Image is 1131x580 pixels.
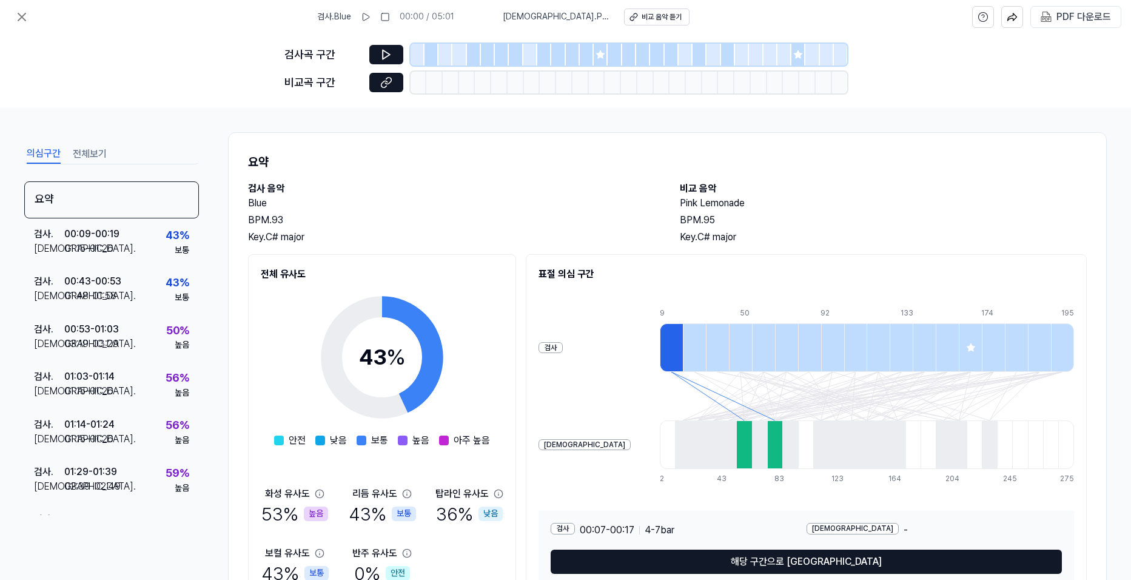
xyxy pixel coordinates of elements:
[349,501,416,527] div: 43 %
[175,482,189,494] div: 높음
[330,433,347,448] span: 낮음
[34,432,64,447] div: [DEMOGRAPHIC_DATA] .
[660,474,675,484] div: 2
[284,46,362,64] div: 검사곡 구간
[317,11,351,23] span: 검사 . Blue
[680,230,1087,244] div: Key. C# major
[248,230,656,244] div: Key. C# major
[261,267,503,282] h2: 전체 유사도
[175,244,189,257] div: 보통
[680,181,1087,196] h2: 비교 음악
[265,487,310,501] div: 화성 유사도
[551,523,575,534] div: 검사
[64,512,116,527] div: 01:39 - 01:50
[64,369,115,384] div: 01:03 - 01:14
[660,308,683,319] div: 9
[478,507,503,521] div: 낮음
[64,289,116,303] div: 01:48 - 01:58
[642,12,682,22] div: 비교 음악 듣기
[64,384,113,399] div: 01:15 - 01:26
[412,433,429,448] span: 높음
[978,11,988,23] svg: help
[64,227,119,241] div: 00:09 - 00:19
[435,487,489,501] div: 탑라인 유사도
[436,501,503,527] div: 36 %
[1003,474,1018,484] div: 245
[945,474,961,484] div: 204
[248,181,656,196] h2: 검사 음악
[392,507,416,521] div: 보통
[34,289,64,303] div: [DEMOGRAPHIC_DATA] .
[175,434,189,447] div: 높음
[1061,308,1074,319] div: 195
[34,322,64,337] div: 검사 .
[24,181,199,218] div: 요약
[64,337,119,351] div: 03:19 - 03:29
[34,479,64,494] div: [DEMOGRAPHIC_DATA] .
[34,274,64,289] div: 검사 .
[680,213,1087,228] div: BPM. 95
[386,344,406,370] span: %
[1041,12,1052,22] img: PDF Download
[64,465,117,479] div: 01:29 - 01:39
[175,339,189,351] div: 높음
[248,196,656,211] h2: Blue
[34,417,64,432] div: 검사 .
[400,11,454,23] div: 00:00 / 05:01
[580,523,634,538] span: 00:07 - 00:17
[831,474,847,484] div: 123
[34,384,64,399] div: [DEMOGRAPHIC_DATA] .
[821,308,844,319] div: 92
[774,474,790,484] div: 83
[359,341,406,374] div: 43
[166,417,189,434] div: 56 %
[64,274,121,289] div: 00:43 - 00:53
[304,507,328,521] div: 높음
[265,546,310,561] div: 보컬 유사도
[166,369,189,387] div: 56 %
[64,432,113,447] div: 01:15 - 01:26
[289,433,306,448] span: 안전
[624,8,690,25] button: 비교 음악 듣기
[166,512,189,530] div: 42 %
[73,144,107,164] button: 전체보기
[503,11,609,23] span: [DEMOGRAPHIC_DATA] . Pink Lemonade
[284,74,362,92] div: 비교곡 구간
[807,523,899,534] div: [DEMOGRAPHIC_DATA]
[64,417,115,432] div: 01:14 - 01:24
[1007,12,1018,22] img: share
[539,439,631,451] div: [DEMOGRAPHIC_DATA]
[261,501,328,527] div: 53 %
[248,152,1087,172] h1: 요약
[717,474,732,484] div: 43
[1038,7,1113,27] button: PDF 다운로드
[248,213,656,228] div: BPM. 93
[1060,474,1074,484] div: 275
[166,227,189,244] div: 43 %
[64,479,121,494] div: 02:39 - 02:49
[972,6,994,28] button: help
[166,274,189,292] div: 43 %
[740,308,763,319] div: 50
[454,433,490,448] span: 아주 높음
[64,241,113,256] div: 01:15 - 01:26
[352,546,397,561] div: 반주 유사도
[1056,9,1111,25] div: PDF 다운로드
[34,337,64,351] div: [DEMOGRAPHIC_DATA] .
[166,465,189,482] div: 59 %
[352,487,397,501] div: 리듬 유사도
[551,550,1062,574] button: 해당 구간으로 [GEOGRAPHIC_DATA]
[34,465,64,479] div: 검사 .
[27,144,61,164] button: 의심구간
[34,227,64,241] div: 검사 .
[888,474,904,484] div: 164
[680,196,1087,211] h2: Pink Lemonade
[645,523,674,538] span: 4 - 7 bar
[175,292,189,304] div: 보통
[34,241,64,256] div: [DEMOGRAPHIC_DATA] .
[807,523,1062,538] div: -
[371,433,388,448] span: 보통
[539,267,1074,282] h2: 표절 의심 구간
[901,308,924,319] div: 133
